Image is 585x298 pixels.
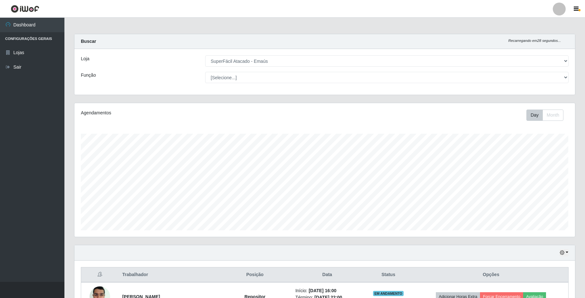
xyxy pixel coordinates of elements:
[292,267,363,283] th: Data
[295,287,359,294] li: Início:
[81,55,89,62] label: Loja
[118,267,218,283] th: Trabalhador
[81,110,278,116] div: Agendamentos
[373,291,404,296] span: EM ANDAMENTO
[542,110,563,121] button: Month
[526,110,563,121] div: First group
[81,39,96,44] strong: Buscar
[81,72,96,79] label: Função
[309,288,336,293] time: [DATE] 16:00
[508,39,561,43] i: Recarregando em 28 segundos...
[218,267,292,283] th: Posição
[526,110,569,121] div: Toolbar with button groups
[363,267,414,283] th: Status
[526,110,543,121] button: Day
[11,5,39,13] img: CoreUI Logo
[414,267,568,283] th: Opções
